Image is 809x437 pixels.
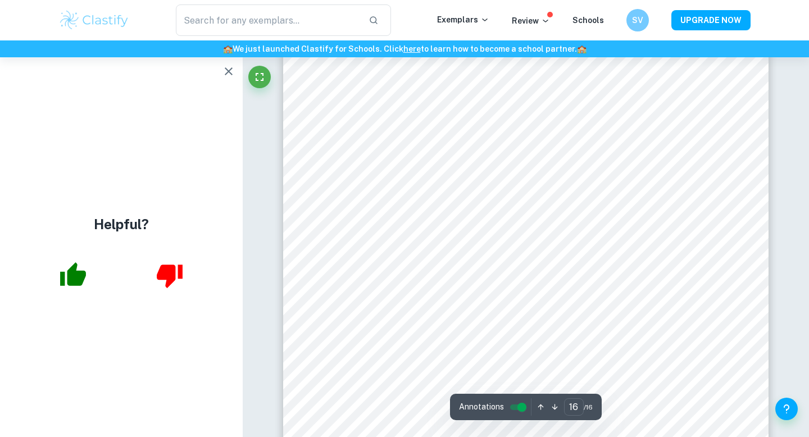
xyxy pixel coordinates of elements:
[437,13,489,26] p: Exemplars
[631,14,644,26] h6: SV
[58,9,130,31] img: Clastify logo
[671,10,751,30] button: UPGRADE NOW
[459,401,504,413] span: Annotations
[775,398,798,420] button: Help and Feedback
[403,44,421,53] a: here
[626,9,649,31] button: SV
[512,15,550,27] p: Review
[577,44,587,53] span: 🏫
[572,16,604,25] a: Schools
[2,43,807,55] h6: We just launched Clastify for Schools. Click to learn how to become a school partner.
[94,214,149,234] h4: Helpful?
[223,44,233,53] span: 🏫
[584,402,593,412] span: / 16
[248,66,271,88] button: Fullscreen
[176,4,360,36] input: Search for any exemplars...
